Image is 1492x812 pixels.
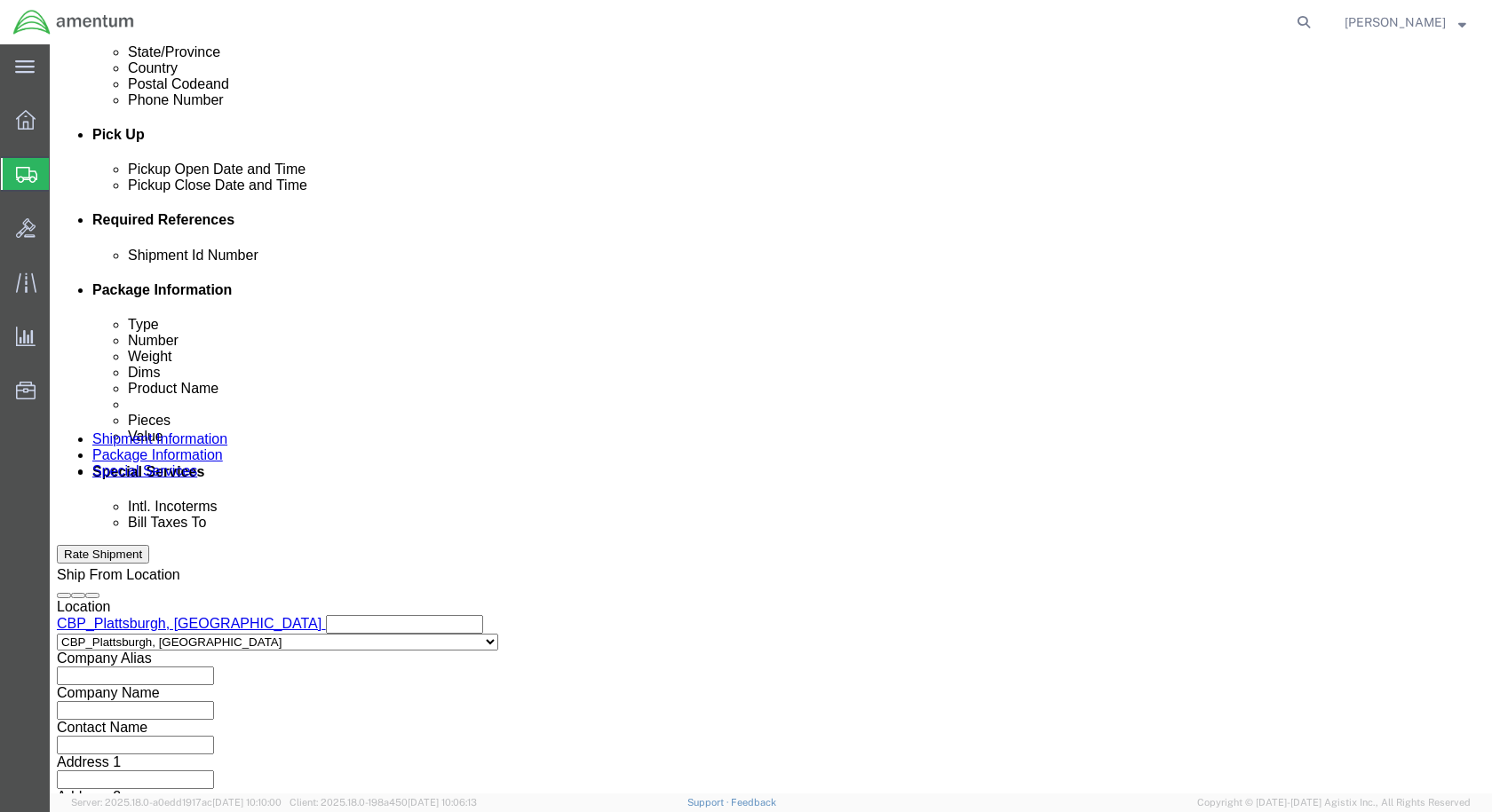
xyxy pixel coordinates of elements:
img: logo [12,9,135,35]
iframe: FS Legacy Container [50,44,1492,793]
a: Support [687,797,732,808]
span: [DATE] 10:06:13 [408,797,477,808]
span: Server: 2025.18.0-a0edd1917ac [71,797,282,808]
span: Copyright © [DATE]-[DATE] Agistix Inc., All Rights Reserved [1197,795,1471,810]
span: Client: 2025.18.0-198a450 [290,797,477,808]
button: [PERSON_NAME] [1344,12,1467,33]
a: Feedback [731,797,776,808]
span: [DATE] 10:10:00 [212,797,282,808]
span: Nolan Babbie [1345,12,1446,32]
